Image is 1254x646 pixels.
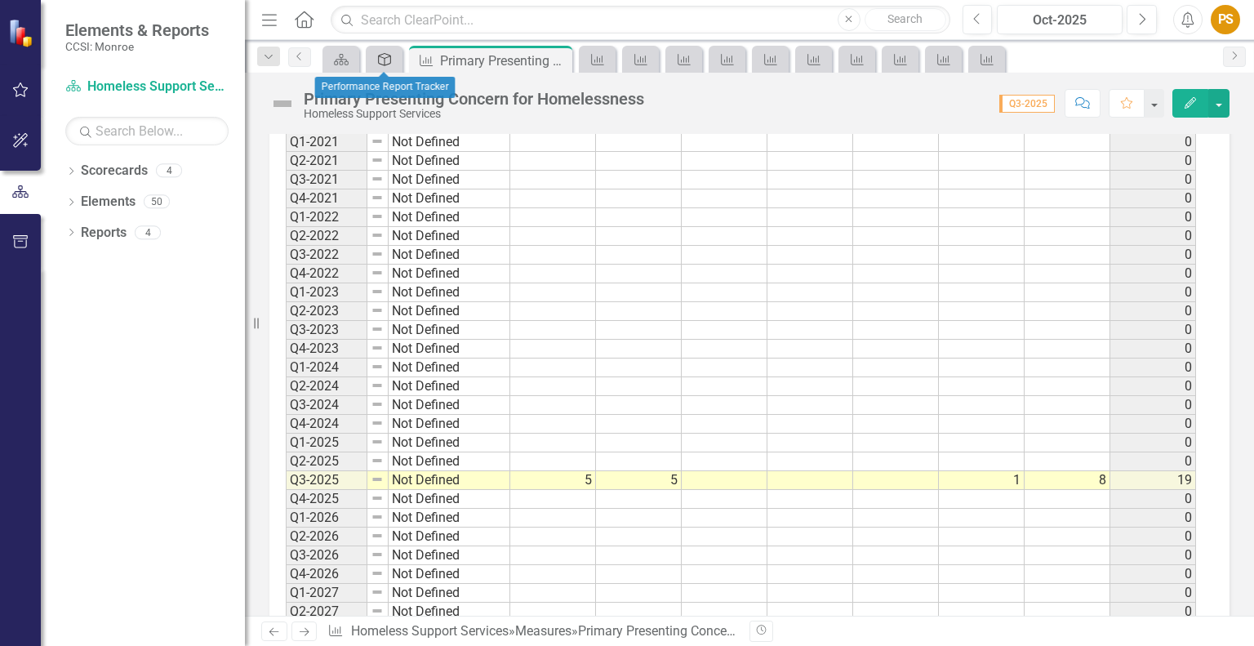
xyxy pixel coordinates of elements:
input: Search ClearPoint... [331,6,949,34]
td: Q3-2023 [286,321,367,340]
td: Not Defined [389,171,510,189]
td: 19 [1110,471,1196,490]
input: Search Below... [65,117,229,145]
img: 8DAGhfEEPCf229AAAAAElFTkSuQmCC [371,191,384,204]
td: Not Defined [389,471,510,490]
td: Not Defined [389,208,510,227]
img: 8DAGhfEEPCf229AAAAAElFTkSuQmCC [371,435,384,448]
div: » » [327,622,737,641]
img: 8DAGhfEEPCf229AAAAAElFTkSuQmCC [371,229,384,242]
div: Primary Presenting Concern for Homelessness [578,623,845,639]
img: 8DAGhfEEPCf229AAAAAElFTkSuQmCC [371,210,384,223]
td: Q1-2021 [286,132,367,152]
button: Oct-2025 [997,5,1123,34]
td: Not Defined [389,283,510,302]
td: Q3-2025 [286,471,367,490]
img: 8DAGhfEEPCf229AAAAAElFTkSuQmCC [371,135,384,148]
img: 8DAGhfEEPCf229AAAAAElFTkSuQmCC [371,604,384,617]
img: 8DAGhfEEPCf229AAAAAElFTkSuQmCC [371,304,384,317]
td: Q4-2024 [286,415,367,434]
td: Not Defined [389,152,510,171]
img: 8DAGhfEEPCf229AAAAAElFTkSuQmCC [371,360,384,373]
td: Not Defined [389,132,510,152]
td: 0 [1110,490,1196,509]
td: Not Defined [389,434,510,452]
td: Q1-2024 [286,359,367,377]
img: 8DAGhfEEPCf229AAAAAElFTkSuQmCC [371,285,384,298]
td: Not Defined [389,246,510,265]
span: Elements & Reports [65,20,209,40]
img: 8DAGhfEEPCf229AAAAAElFTkSuQmCC [371,341,384,354]
div: PS [1211,5,1240,34]
img: 8DAGhfEEPCf229AAAAAElFTkSuQmCC [371,492,384,505]
td: 0 [1110,321,1196,340]
td: 0 [1110,546,1196,565]
img: 8DAGhfEEPCf229AAAAAElFTkSuQmCC [371,454,384,467]
td: Not Defined [389,584,510,603]
td: Q1-2023 [286,283,367,302]
td: 0 [1110,246,1196,265]
td: Not Defined [389,452,510,471]
td: Not Defined [389,509,510,528]
td: Not Defined [389,359,510,377]
img: 8DAGhfEEPCf229AAAAAElFTkSuQmCC [371,417,384,430]
td: Q1-2027 [286,584,367,603]
td: Q3-2022 [286,246,367,265]
td: 0 [1110,302,1196,321]
img: Not Defined [269,91,296,117]
td: 0 [1110,509,1196,528]
td: 0 [1110,227,1196,246]
div: Oct-2025 [1003,11,1117,30]
td: Q4-2022 [286,265,367,283]
td: 0 [1110,452,1196,471]
td: Not Defined [389,603,510,621]
td: Not Defined [389,265,510,283]
img: 8DAGhfEEPCf229AAAAAElFTkSuQmCC [371,172,384,185]
div: Primary Presenting Concern for Homelessness [304,90,644,108]
div: Homeless Support Services [304,108,644,120]
div: Primary Presenting Concern for Homelessness [440,51,568,71]
img: 8DAGhfEEPCf229AAAAAElFTkSuQmCC [371,586,384,599]
div: 4 [156,164,182,178]
div: Performance Report Tracker [315,77,456,98]
td: Not Defined [389,565,510,584]
td: 5 [596,471,682,490]
td: Q4-2025 [286,490,367,509]
td: 0 [1110,434,1196,452]
td: Q4-2026 [286,565,367,584]
button: Search [865,8,946,31]
a: Homeless Support Services [65,78,229,96]
img: 8DAGhfEEPCf229AAAAAElFTkSuQmCC [371,567,384,580]
img: 8DAGhfEEPCf229AAAAAElFTkSuQmCC [371,473,384,486]
td: 0 [1110,415,1196,434]
span: Q3-2025 [999,95,1055,113]
img: 8DAGhfEEPCf229AAAAAElFTkSuQmCC [371,323,384,336]
img: 8DAGhfEEPCf229AAAAAElFTkSuQmCC [371,529,384,542]
a: Scorecards [81,162,148,180]
td: 0 [1110,171,1196,189]
td: Not Defined [389,189,510,208]
td: Q1-2022 [286,208,367,227]
td: 5 [510,471,596,490]
div: 4 [135,225,161,239]
td: Not Defined [389,340,510,359]
td: Q2-2023 [286,302,367,321]
td: Not Defined [389,415,510,434]
td: 0 [1110,189,1196,208]
td: Q1-2025 [286,434,367,452]
img: 8DAGhfEEPCf229AAAAAElFTkSuQmCC [371,398,384,411]
td: Q3-2024 [286,396,367,415]
td: 0 [1110,359,1196,377]
td: 0 [1110,265,1196,283]
td: Not Defined [389,302,510,321]
a: Elements [81,193,136,212]
td: 0 [1110,584,1196,603]
td: Q3-2021 [286,171,367,189]
td: Not Defined [389,546,510,565]
td: 0 [1110,283,1196,302]
td: Not Defined [389,490,510,509]
td: Q2-2025 [286,452,367,471]
td: 0 [1110,396,1196,415]
td: Not Defined [389,321,510,340]
td: 0 [1110,340,1196,359]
